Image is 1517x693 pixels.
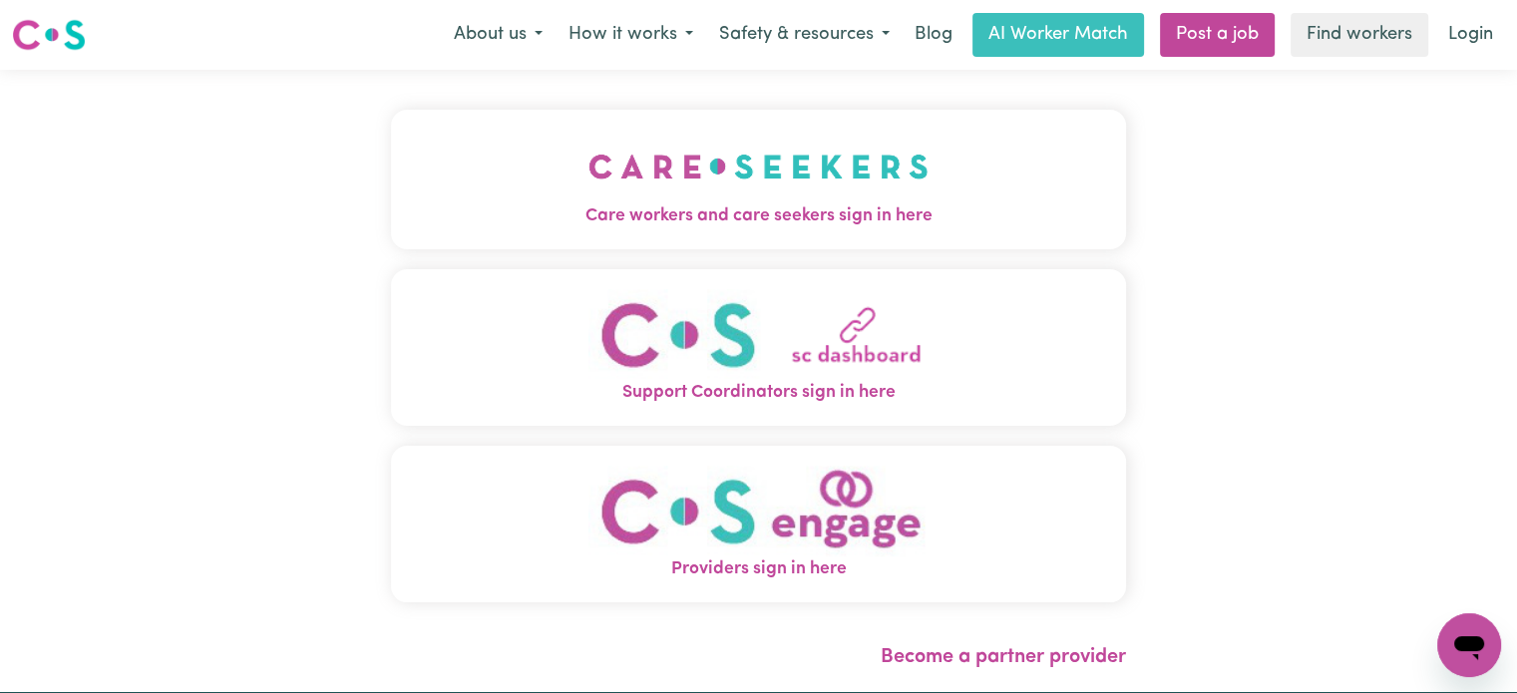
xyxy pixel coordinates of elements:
[391,446,1126,602] button: Providers sign in here
[441,14,556,56] button: About us
[1291,13,1428,57] a: Find workers
[903,13,964,57] a: Blog
[391,269,1126,426] button: Support Coordinators sign in here
[1437,613,1501,677] iframe: Button to launch messaging window
[1160,13,1275,57] a: Post a job
[391,110,1126,249] button: Care workers and care seekers sign in here
[391,380,1126,406] span: Support Coordinators sign in here
[1436,13,1505,57] a: Login
[706,14,903,56] button: Safety & resources
[12,17,86,53] img: Careseekers logo
[391,556,1126,582] span: Providers sign in here
[881,647,1126,667] a: Become a partner provider
[972,13,1144,57] a: AI Worker Match
[12,12,86,58] a: Careseekers logo
[556,14,706,56] button: How it works
[391,203,1126,229] span: Care workers and care seekers sign in here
